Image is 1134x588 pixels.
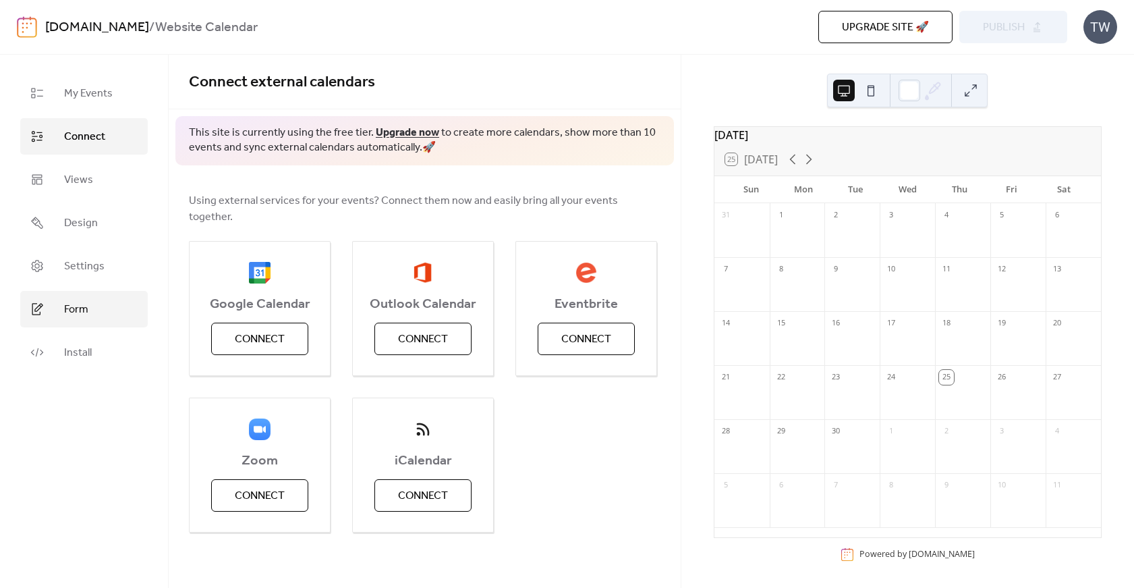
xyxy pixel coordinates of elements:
a: Form [20,291,148,327]
button: Connect [211,323,308,355]
span: Connect [561,331,611,348]
button: Connect [538,323,635,355]
span: Connect [235,488,285,504]
button: Connect [374,323,472,355]
div: 6 [774,478,789,493]
button: Upgrade site 🚀 [818,11,953,43]
span: Install [64,345,92,361]
div: 21 [718,370,733,385]
div: 31 [718,208,733,223]
div: 12 [994,262,1009,277]
div: Fri [986,176,1038,203]
div: Tue [829,176,881,203]
div: 25 [939,370,954,385]
img: zoom [249,419,271,440]
div: TW [1083,10,1117,44]
span: Using external services for your events? Connect them now and easily bring all your events together. [189,193,660,225]
span: Views [64,172,93,188]
a: [DOMAIN_NAME] [45,15,149,41]
a: [DOMAIN_NAME] [909,548,975,560]
div: 3 [994,424,1009,439]
div: Wed [882,176,934,203]
a: Design [20,205,148,241]
div: 7 [718,262,733,277]
span: Form [64,302,88,318]
div: 4 [1050,424,1065,439]
span: Connect external calendars [189,68,375,97]
span: Outlook Calendar [353,296,493,313]
button: Connect [374,479,472,512]
span: Eventbrite [516,296,656,313]
div: 2 [939,424,954,439]
div: 19 [994,316,1009,331]
div: 8 [884,478,899,493]
div: 1 [774,208,789,223]
div: 6 [1050,208,1065,223]
span: iCalendar [353,453,493,469]
span: Connect [398,488,448,504]
div: 23 [828,370,843,385]
span: Zoom [190,453,330,469]
span: This site is currently using the free tier. to create more calendars, show more than 10 events an... [189,126,660,156]
div: 30 [828,424,843,439]
a: Install [20,334,148,371]
div: Mon [777,176,829,203]
img: outlook [414,262,432,284]
div: Thu [934,176,986,203]
b: / [149,15,155,41]
div: 4 [939,208,954,223]
img: google [249,262,271,284]
div: 11 [1050,478,1065,493]
div: 2 [828,208,843,223]
div: 20 [1050,316,1065,331]
span: Google Calendar [190,296,330,313]
div: 9 [939,478,954,493]
div: 24 [884,370,899,385]
span: Connect [64,129,105,145]
div: 10 [884,262,899,277]
div: 22 [774,370,789,385]
div: 17 [884,316,899,331]
div: 26 [994,370,1009,385]
a: Settings [20,248,148,284]
div: 7 [828,478,843,493]
div: 3 [884,208,899,223]
div: 8 [774,262,789,277]
img: logo [17,16,37,38]
span: Design [64,215,98,232]
div: 15 [774,316,789,331]
div: 1 [884,424,899,439]
div: 5 [718,478,733,493]
div: 18 [939,316,954,331]
img: ical [412,419,434,440]
a: Connect [20,118,148,155]
a: Views [20,161,148,198]
span: Connect [235,331,285,348]
div: 16 [828,316,843,331]
img: eventbrite [575,262,597,284]
div: Powered by [859,548,975,560]
b: Website Calendar [155,15,258,41]
span: My Events [64,86,113,102]
div: 27 [1050,370,1065,385]
span: Settings [64,259,105,275]
div: 5 [994,208,1009,223]
div: 28 [718,424,733,439]
div: 14 [718,316,733,331]
div: 10 [994,478,1009,493]
div: 9 [828,262,843,277]
button: Connect [211,479,308,512]
div: Sat [1038,176,1090,203]
div: [DATE] [714,127,1101,143]
span: Upgrade site 🚀 [842,20,929,36]
div: 11 [939,262,954,277]
a: Upgrade now [376,122,439,143]
div: 29 [774,424,789,439]
div: Sun [725,176,777,203]
a: My Events [20,75,148,111]
span: Connect [398,331,448,348]
div: 13 [1050,262,1065,277]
